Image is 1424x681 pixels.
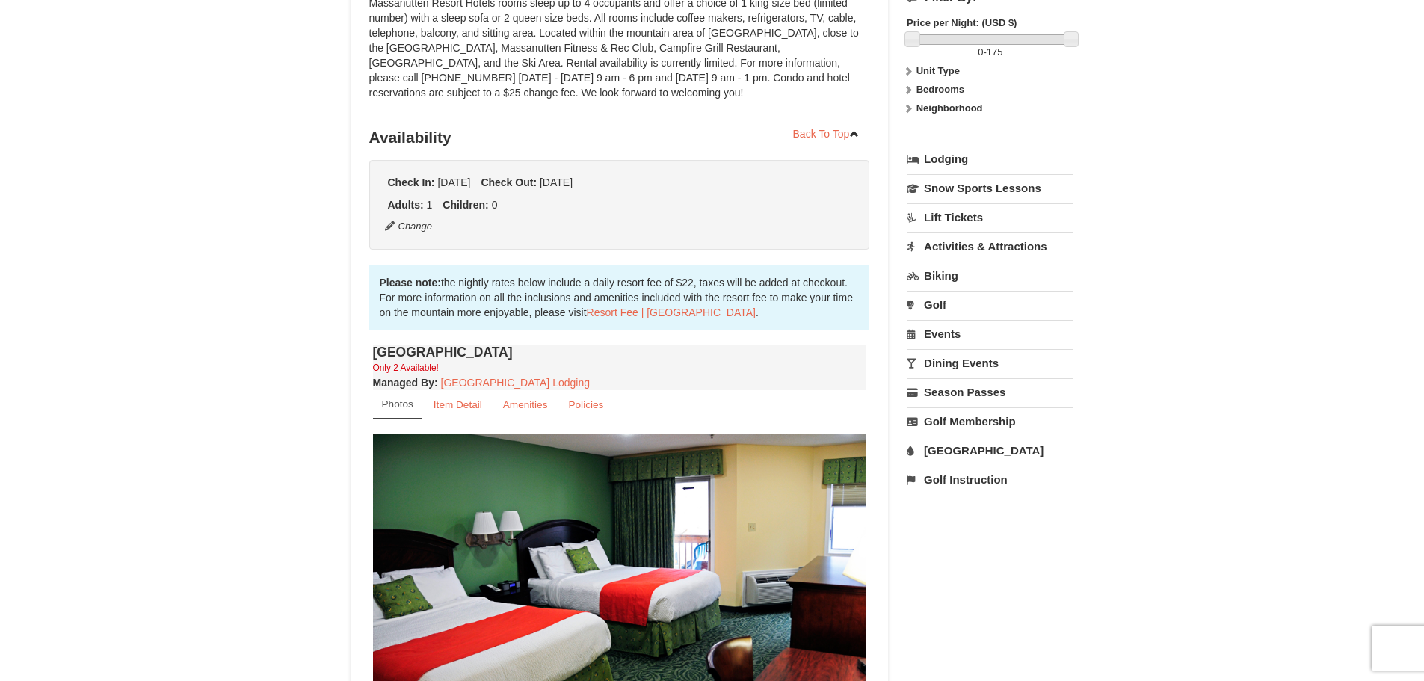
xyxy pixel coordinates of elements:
a: Lodging [907,146,1073,173]
strong: Check In: [388,176,435,188]
a: Activities & Attractions [907,232,1073,260]
strong: : [373,377,438,389]
strong: Check Out: [481,176,537,188]
a: Season Passes [907,378,1073,406]
strong: Please note: [380,277,441,289]
a: Amenities [493,390,558,419]
a: Photos [373,390,422,419]
span: 0 [978,46,983,58]
small: Item Detail [434,399,482,410]
a: Golf [907,291,1073,318]
div: the nightly rates below include a daily resort fee of $22, taxes will be added at checkout. For m... [369,265,870,330]
a: Events [907,320,1073,348]
span: 0 [492,199,498,211]
strong: Adults: [388,199,424,211]
h4: [GEOGRAPHIC_DATA] [373,345,866,360]
a: [GEOGRAPHIC_DATA] [907,437,1073,464]
strong: Price per Night: (USD $) [907,17,1017,28]
strong: Neighborhood [916,102,983,114]
a: [GEOGRAPHIC_DATA] Lodging [441,377,590,389]
strong: Unit Type [916,65,960,76]
a: Dining Events [907,349,1073,377]
a: Resort Fee | [GEOGRAPHIC_DATA] [587,306,756,318]
a: Biking [907,262,1073,289]
span: 1 [427,199,433,211]
label: - [907,45,1073,60]
span: [DATE] [540,176,573,188]
span: 175 [987,46,1003,58]
button: Change [384,218,434,235]
small: Photos [382,398,413,410]
a: Lift Tickets [907,203,1073,231]
a: Snow Sports Lessons [907,174,1073,202]
strong: Bedrooms [916,84,964,95]
span: [DATE] [437,176,470,188]
small: Policies [568,399,603,410]
h3: Availability [369,123,870,152]
small: Only 2 Available! [373,363,439,373]
a: Back To Top [783,123,870,145]
small: Amenities [503,399,548,410]
a: Golf Membership [907,407,1073,435]
strong: Children: [443,199,488,211]
a: Policies [558,390,613,419]
span: Managed By [373,377,434,389]
a: Golf Instruction [907,466,1073,493]
a: Item Detail [424,390,492,419]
